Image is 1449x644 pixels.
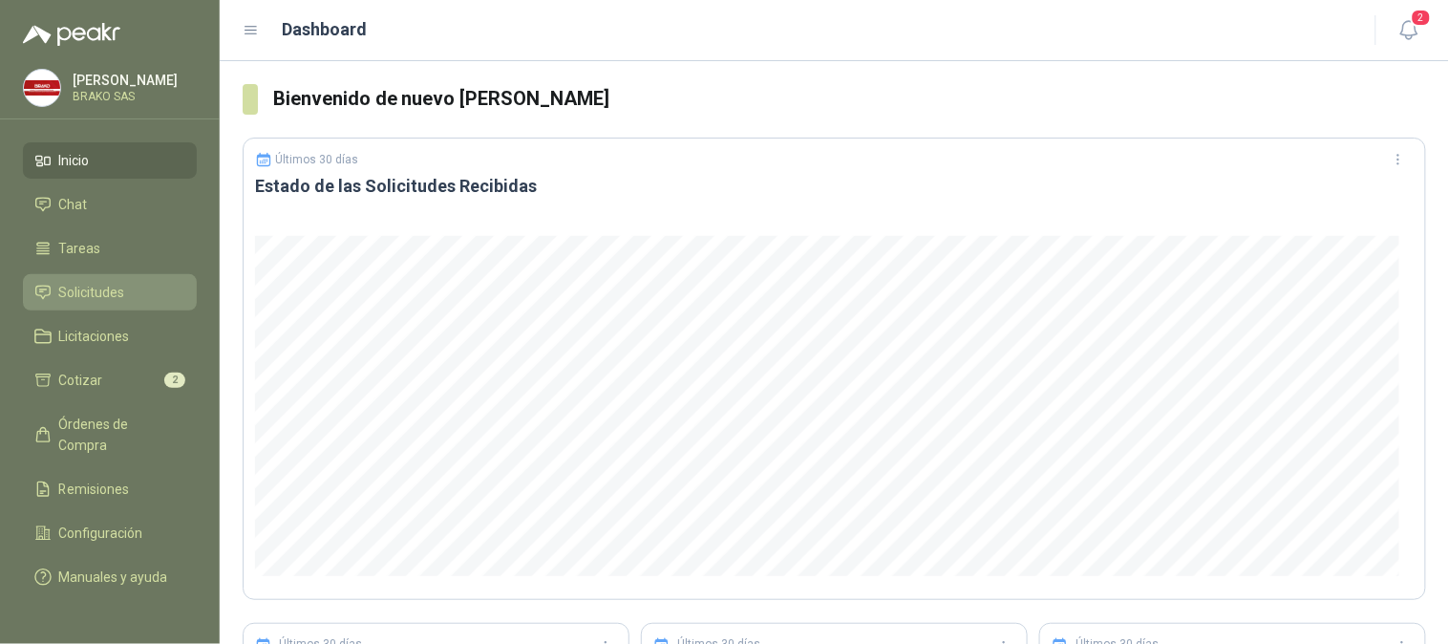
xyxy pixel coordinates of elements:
[283,16,368,43] h1: Dashboard
[276,153,359,166] p: Últimos 30 días
[273,84,1426,114] h3: Bienvenido de nuevo [PERSON_NAME]
[59,150,90,171] span: Inicio
[23,23,120,46] img: Logo peakr
[23,362,197,398] a: Cotizar2
[164,373,185,388] span: 2
[255,175,1414,198] h3: Estado de las Solicitudes Recibidas
[73,91,192,102] p: BRAKO SAS
[1411,9,1432,27] span: 2
[59,414,179,456] span: Órdenes de Compra
[1392,13,1426,48] button: 2
[59,282,125,303] span: Solicitudes
[23,186,197,223] a: Chat
[23,559,197,595] a: Manuales y ayuda
[23,471,197,507] a: Remisiones
[23,230,197,267] a: Tareas
[59,238,101,259] span: Tareas
[59,479,130,500] span: Remisiones
[23,406,197,463] a: Órdenes de Compra
[23,274,197,311] a: Solicitudes
[59,567,168,588] span: Manuales y ayuda
[23,142,197,179] a: Inicio
[73,74,192,87] p: [PERSON_NAME]
[23,318,197,354] a: Licitaciones
[59,370,103,391] span: Cotizar
[59,194,88,215] span: Chat
[24,70,60,106] img: Company Logo
[23,515,197,551] a: Configuración
[59,523,143,544] span: Configuración
[59,326,130,347] span: Licitaciones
